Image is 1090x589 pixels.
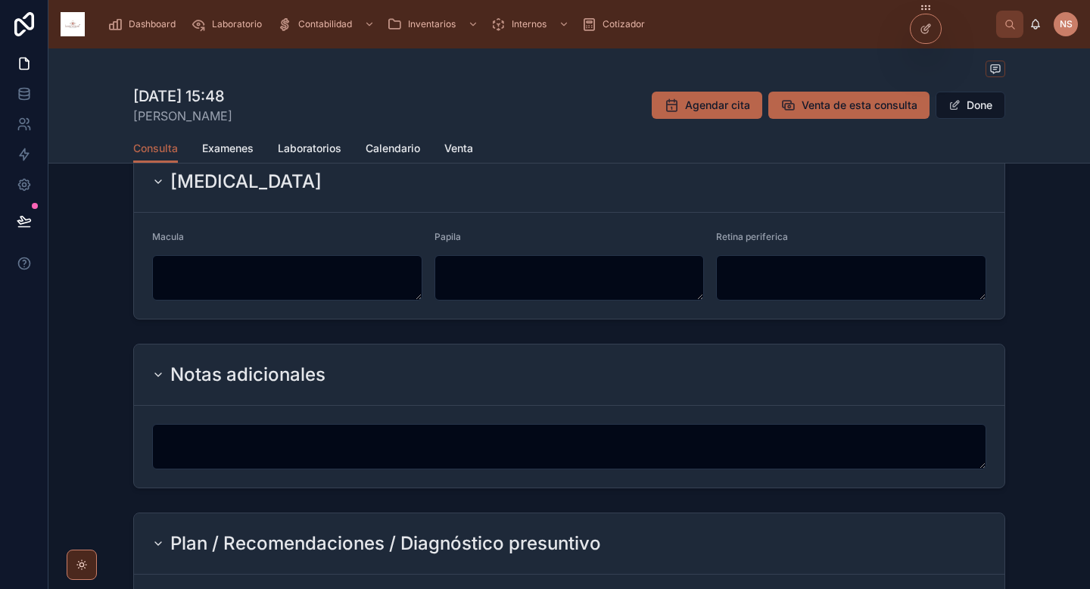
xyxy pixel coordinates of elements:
[366,141,420,156] span: Calendario
[133,86,232,107] h1: [DATE] 15:48
[186,11,272,38] a: Laboratorio
[133,141,178,156] span: Consulta
[434,231,461,242] span: Papila
[716,231,788,242] span: Retina periferica
[97,8,996,41] div: scrollable content
[382,11,486,38] a: Inventarios
[133,135,178,164] a: Consulta
[278,135,341,165] a: Laboratorios
[936,92,1005,119] button: Done
[170,170,322,194] h2: [MEDICAL_DATA]
[61,12,85,36] img: App logo
[202,135,254,165] a: Examenes
[170,363,325,387] h2: Notas adicionales
[202,141,254,156] span: Examenes
[298,18,352,30] span: Contabilidad
[577,11,656,38] a: Cotizador
[512,18,547,30] span: Internos
[212,18,262,30] span: Laboratorio
[486,11,577,38] a: Internos
[444,135,473,165] a: Venta
[272,11,382,38] a: Contabilidad
[408,18,456,30] span: Inventarios
[802,98,917,113] span: Venta de esta consulta
[170,531,601,556] h2: Plan / Recomendaciones / Diagnóstico presuntivo
[444,141,473,156] span: Venta
[366,135,420,165] a: Calendario
[278,141,341,156] span: Laboratorios
[603,18,645,30] span: Cotizador
[768,92,930,119] button: Venta de esta consulta
[152,231,184,242] span: Macula
[1060,18,1073,30] span: NS
[129,18,176,30] span: Dashboard
[133,107,232,125] span: [PERSON_NAME]
[103,11,186,38] a: Dashboard
[685,98,750,113] span: Agendar cita
[652,92,762,119] button: Agendar cita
